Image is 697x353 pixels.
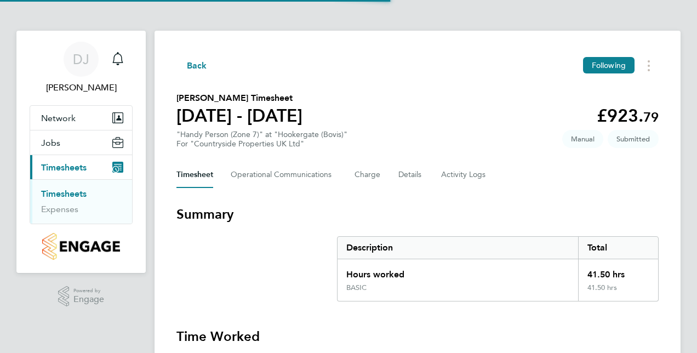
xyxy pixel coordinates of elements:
[578,259,658,283] div: 41.50 hrs
[73,52,89,66] span: DJ
[41,204,78,214] a: Expenses
[639,57,659,74] button: Timesheets Menu
[73,295,104,304] span: Engage
[41,189,87,199] a: Timesheets
[73,286,104,295] span: Powered by
[338,237,578,259] div: Description
[346,283,367,292] div: BASIC
[578,237,658,259] div: Total
[592,60,626,70] span: Following
[30,233,133,260] a: Go to home page
[578,283,658,301] div: 41.50 hrs
[41,162,87,173] span: Timesheets
[30,155,132,179] button: Timesheets
[176,162,213,188] button: Timesheet
[58,286,105,307] a: Powered byEngage
[338,259,578,283] div: Hours worked
[41,113,76,123] span: Network
[176,105,302,127] h1: [DATE] - [DATE]
[176,130,347,149] div: "Handy Person (Zone 7)" at "Hookergate (Bovis)"
[30,81,133,94] span: David Jamieson
[562,130,603,148] span: This timesheet was manually created.
[187,59,207,72] span: Back
[231,162,337,188] button: Operational Communications
[583,57,635,73] button: Following
[41,138,60,148] span: Jobs
[30,42,133,94] a: DJ[PERSON_NAME]
[176,139,347,149] div: For "Countryside Properties UK Ltd"
[337,236,659,301] div: Summary
[176,92,302,105] h2: [PERSON_NAME] Timesheet
[176,206,659,223] h3: Summary
[16,31,146,273] nav: Main navigation
[597,105,659,126] app-decimal: £923.
[608,130,659,148] span: This timesheet is Submitted.
[30,179,132,224] div: Timesheets
[42,233,119,260] img: countryside-properties-logo-retina.png
[176,328,659,345] h3: Time Worked
[355,162,381,188] button: Charge
[643,109,659,125] span: 79
[30,106,132,130] button: Network
[398,162,424,188] button: Details
[441,162,487,188] button: Activity Logs
[30,130,132,155] button: Jobs
[176,59,207,72] button: Back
